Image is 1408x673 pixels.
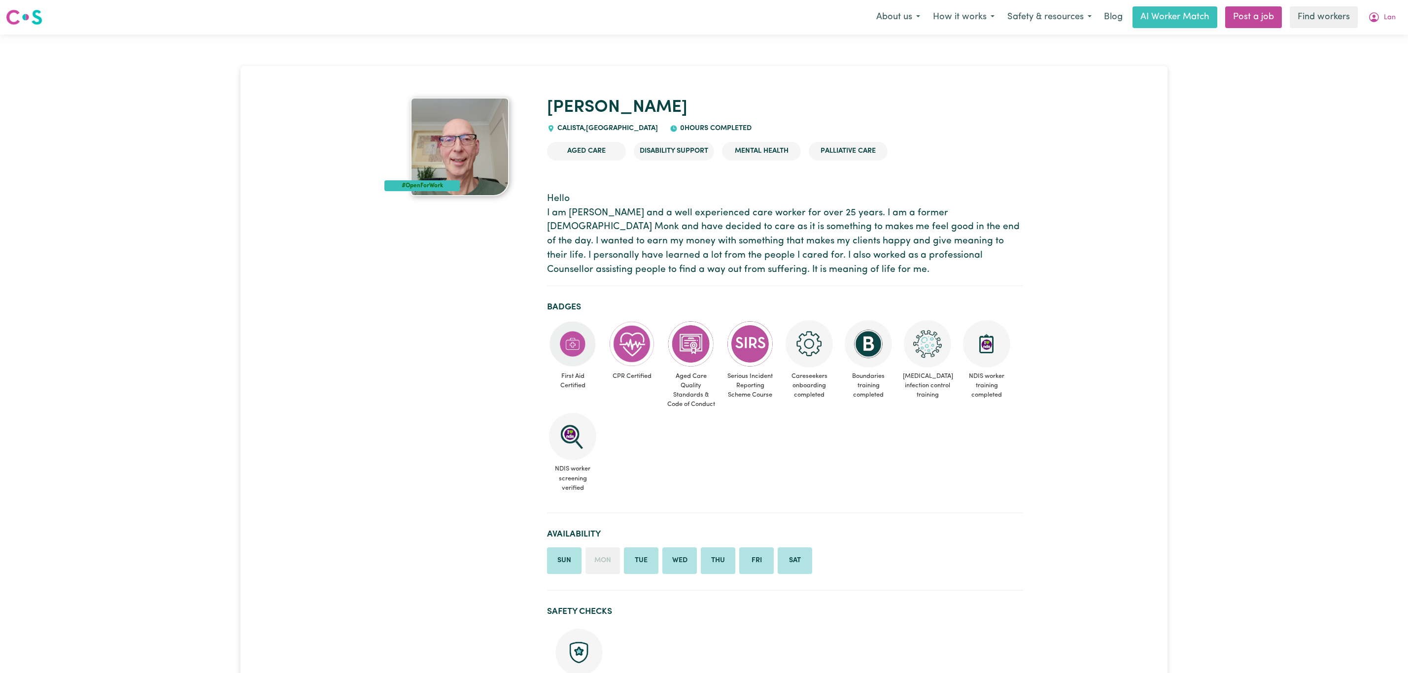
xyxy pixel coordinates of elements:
span: NDIS worker screening verified [547,460,598,497]
button: About us [870,7,927,28]
span: CPR Certified [606,368,657,385]
span: [MEDICAL_DATA] infection control training [902,368,953,404]
a: [PERSON_NAME] [547,99,687,116]
p: Hello I am [PERSON_NAME] and a well experienced care worker for over 25 years. I am a former [DEM... [547,192,1023,277]
li: Mental Health [722,142,801,161]
img: CS Academy: Careseekers Onboarding course completed [786,320,833,368]
a: Post a job [1225,6,1282,28]
a: Careseekers logo [6,6,42,29]
a: Andreas's profile picture'#OpenForWork [384,98,535,196]
span: Boundaries training completed [843,368,894,404]
span: Lan [1384,12,1396,23]
li: Palliative care [809,142,888,161]
button: Safety & resources [1001,7,1098,28]
li: Unavailable on Monday [585,547,620,574]
span: NDIS worker training completed [961,368,1012,404]
button: My Account [1362,7,1402,28]
div: #OpenForWork [384,180,460,191]
span: 0 hours completed [678,125,752,132]
li: Available on Wednesday [662,547,697,574]
img: Care and support worker has completed First Aid Certification [549,320,596,368]
span: Aged Care Quality Standards & Code of Conduct [665,368,717,413]
span: Careseekers onboarding completed [784,368,835,404]
span: Serious Incident Reporting Scheme Course [724,368,776,404]
li: Available on Tuesday [624,547,658,574]
h2: Safety Checks [547,606,1023,617]
li: Available on Thursday [701,547,735,574]
span: CALISTA , [GEOGRAPHIC_DATA] [555,125,658,132]
button: How it works [927,7,1001,28]
li: Available on Friday [739,547,774,574]
span: First Aid Certified [547,368,598,394]
a: AI Worker Match [1133,6,1217,28]
img: CS Academy: Aged Care Quality Standards & Code of Conduct course completed [667,320,715,368]
img: Care and support worker has completed CPR Certification [608,320,655,368]
a: Blog [1098,6,1129,28]
img: Careseekers logo [6,8,42,26]
img: CS Academy: Boundaries in care and support work course completed [845,320,892,368]
img: Andreas [411,98,509,196]
img: CS Academy: Serious Incident Reporting Scheme course completed [726,320,774,368]
li: Disability Support [634,142,714,161]
img: NDIS Worker Screening Verified [549,413,596,460]
img: CS Academy: COVID-19 Infection Control Training course completed [904,320,951,368]
img: CS Academy: Introduction to NDIS Worker Training course completed [963,320,1010,368]
h2: Badges [547,302,1023,312]
li: Aged Care [547,142,626,161]
li: Available on Sunday [547,547,582,574]
li: Available on Saturday [778,547,812,574]
a: Find workers [1290,6,1358,28]
h2: Availability [547,529,1023,539]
